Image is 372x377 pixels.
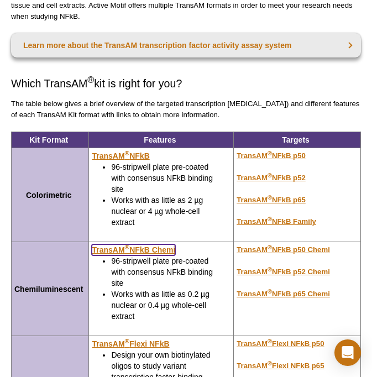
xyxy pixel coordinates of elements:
sup: ® [268,338,272,344]
strong: Targets [282,135,310,144]
a: TransAM®NFkB p52 [237,174,306,182]
a: TransAM®NFkB [92,150,149,161]
li: Works with as little as 2 µg nuclear or 4 µg whole-cell extract [111,195,216,228]
strong: Features [144,135,176,144]
a: Learn more about the TransAM transcription factor activity assay system [11,33,361,57]
div: Open Intercom Messenger [334,339,361,366]
strong: Chemiluminescent [14,285,83,294]
strong: Kit Format [29,135,68,144]
sup: ® [268,193,272,200]
u: TransAM NFkB p50 [237,151,306,160]
a: TransAM®NFkB p52 Chemi [237,268,330,276]
u: TransAM NFkB p52 Chemi [237,268,330,276]
a: TransAM®NFkB p50 [237,151,306,160]
sup: ® [268,360,272,366]
a: TransAM®NFkB Family [237,217,316,226]
u: TransAM NFkB Family [237,217,316,226]
u: TransAM NFkB Chemi [92,245,175,254]
sup: ® [268,244,272,250]
li: 96-stripwell plate pre-coated with consensus NFkB binding site [111,161,216,195]
a: TransAM®Flexi NFkB p65 [237,362,324,370]
sup: ® [125,149,130,156]
u: TransAM Flexi NFkB p50 [237,339,324,348]
a: TransAM®NFkB p65 Chemi [237,290,330,298]
sup: ® [268,150,272,156]
u: TransAM Flexi NFkB [92,339,169,348]
a: TransAM®Flexi NFkB p50 [237,339,324,348]
u: TransAM NFkB p65 [237,196,306,204]
a: TransAM®NFkB Chemi [92,244,175,255]
sup: ® [87,75,94,85]
u: TransAM NFkB [92,151,149,160]
u: TransAM NFkB p50 Chemi [237,245,330,254]
strong: Colorimetric [26,191,71,200]
a: TransAM®NFkB p65 [237,196,306,204]
u: TransAM NFkB p52 [237,174,306,182]
sup: ® [268,172,272,179]
sup: ® [125,243,130,250]
li: Works with as little as 0.2 µg nuclear or 0.4 µg whole-cell extract [111,289,216,322]
a: TransAM®Flexi NFkB [92,338,169,349]
sup: ® [268,216,272,222]
p: The table below gives a brief overview of the targeted transcription [MEDICAL_DATA]) and differen... [11,98,361,121]
sup: ® [268,287,272,294]
sup: ® [268,266,272,273]
u: TransAM Flexi NFkB p65 [237,362,324,370]
h3: Which TransAM kit is right for you? [11,77,361,90]
a: TransAM®NFkB p50 Chemi [237,245,330,254]
sup: ® [125,337,130,344]
li: 96-stripwell plate pre-coated with consensus NFkB binding site [111,255,216,289]
u: TransAM NFkB p65 Chemi [237,290,330,298]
